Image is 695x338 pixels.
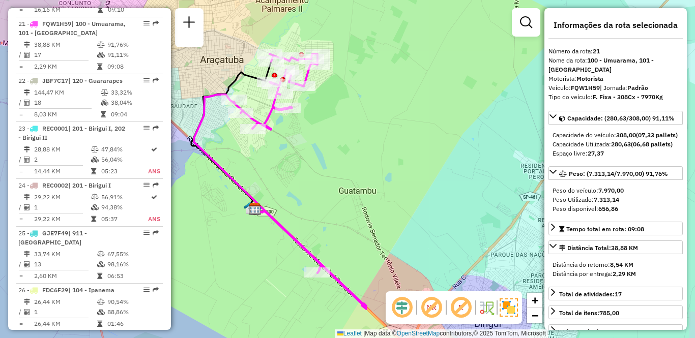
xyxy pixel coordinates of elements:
i: Tempo total em rota [97,321,102,327]
td: = [18,62,23,72]
strong: 7.970,00 [598,187,624,194]
em: Opções [143,77,150,83]
div: Peso: (7.313,14/7.970,00) 91,76% [548,182,683,218]
td: 09:08 [107,62,158,72]
td: / [18,50,23,60]
div: Distância Total: [559,243,638,253]
div: Distância por entrega: [553,269,679,279]
strong: Motorista [576,75,603,82]
td: 33,74 KM [34,249,97,259]
td: 05:37 [101,214,148,224]
a: Total de atividades:17 [548,287,683,300]
span: FQW1H59 [42,20,71,27]
i: Rota otimizada [151,146,157,152]
span: | 104 - Ipanema [68,286,114,294]
span: 26 - [18,286,114,294]
span: 24 - [18,181,111,189]
em: Opções [143,230,150,236]
i: % de utilização da cubagem [101,100,108,106]
i: Distância Total [24,299,30,305]
span: | [363,330,365,337]
span: | 201 - Birigui I [68,181,111,189]
span: Exibir NR [419,295,444,320]
i: Distância Total [24,146,30,152]
i: Distância Total [24,89,30,96]
strong: 2,29 KM [613,270,636,278]
td: 38,04% [110,98,159,108]
strong: 308,00 [616,131,636,139]
a: Leaflet [337,330,362,337]
td: 91,76% [107,40,158,50]
strong: 785,00 [599,309,619,317]
td: / [18,202,23,212]
img: BIRIGUI [489,291,503,304]
h4: Informações da rota selecionada [548,20,683,30]
td: 26,44 KM [34,297,97,307]
td: 56,04% [101,155,148,165]
strong: 7.313,14 [594,196,619,203]
td: 56,91% [101,192,148,202]
i: Distância Total [24,194,30,200]
em: Rota exportada [153,287,159,293]
div: Nome da rota: [548,56,683,74]
a: Capacidade: (280,63/308,00) 91,11% [548,111,683,125]
div: Capacidade do veículo: [553,131,679,140]
td: 05:23 [101,166,148,176]
span: REC0001 [42,125,68,132]
i: Total de Atividades [24,100,30,106]
span: Peso: (7.313,14/7.970,00) 91,76% [569,170,668,177]
td: = [18,214,23,224]
strong: (06,68 pallets) [631,140,673,148]
td: 1 [34,307,97,317]
div: Motorista: [548,74,683,83]
i: Tempo total em rota [101,111,106,117]
td: / [18,259,23,269]
i: % de utilização da cubagem [91,204,99,210]
span: | Jornada: [600,84,648,91]
td: 18 [34,98,100,108]
strong: 21 [593,47,600,55]
i: % de utilização do peso [97,299,105,305]
i: % de utilização da cubagem [91,157,99,163]
td: 47,84% [101,144,148,155]
div: Distância Total:38,88 KM [548,256,683,283]
a: Peso: (7.313,14/7.970,00) 91,76% [548,166,683,180]
strong: 27,37 [588,149,604,157]
em: Opções [143,125,150,131]
em: Rota exportada [153,230,159,236]
div: Espaço livre: [553,149,679,158]
div: Map data © contributors,© 2025 TomTom, Microsoft [335,329,548,338]
span: Ocultar deslocamento [390,295,414,320]
span: 21 - [18,20,126,37]
em: Rota exportada [153,125,159,131]
div: Distância do retorno: [553,260,679,269]
strong: (07,33 pallets) [636,131,678,139]
td: 90,54% [107,297,158,307]
strong: 8,54 KM [610,261,633,268]
td: 01:46 [107,319,158,329]
span: 23 - [18,125,125,141]
span: 25 - [18,229,87,246]
td: 28,88 KM [34,144,91,155]
td: 144,47 KM [34,87,100,98]
td: 09:10 [107,5,153,15]
a: Nova sessão e pesquisa [179,12,199,35]
td: / [18,98,23,108]
span: | 911 - [GEOGRAPHIC_DATA] [18,229,87,246]
i: Distância Total [24,251,30,257]
span: Peso do veículo: [553,187,624,194]
span: Tempo total em rota: 09:08 [566,225,644,233]
em: Opções [143,182,150,188]
td: 13 [34,259,97,269]
span: | 201 - Birigui I, 202 - Birigui II [18,125,125,141]
div: Veículo: [548,83,683,93]
span: 38,88 KM [611,244,638,252]
i: Tempo total em rota [98,7,103,13]
strong: 100 - Umuarama, 101 - [GEOGRAPHIC_DATA] [548,56,654,73]
strong: 656,86 [598,205,618,212]
i: Distância Total [24,42,30,48]
td: 2,60 KM [34,271,97,281]
div: Tipo do veículo: [548,93,683,102]
img: Exibir/Ocultar setores [500,298,518,317]
td: / [18,307,23,317]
